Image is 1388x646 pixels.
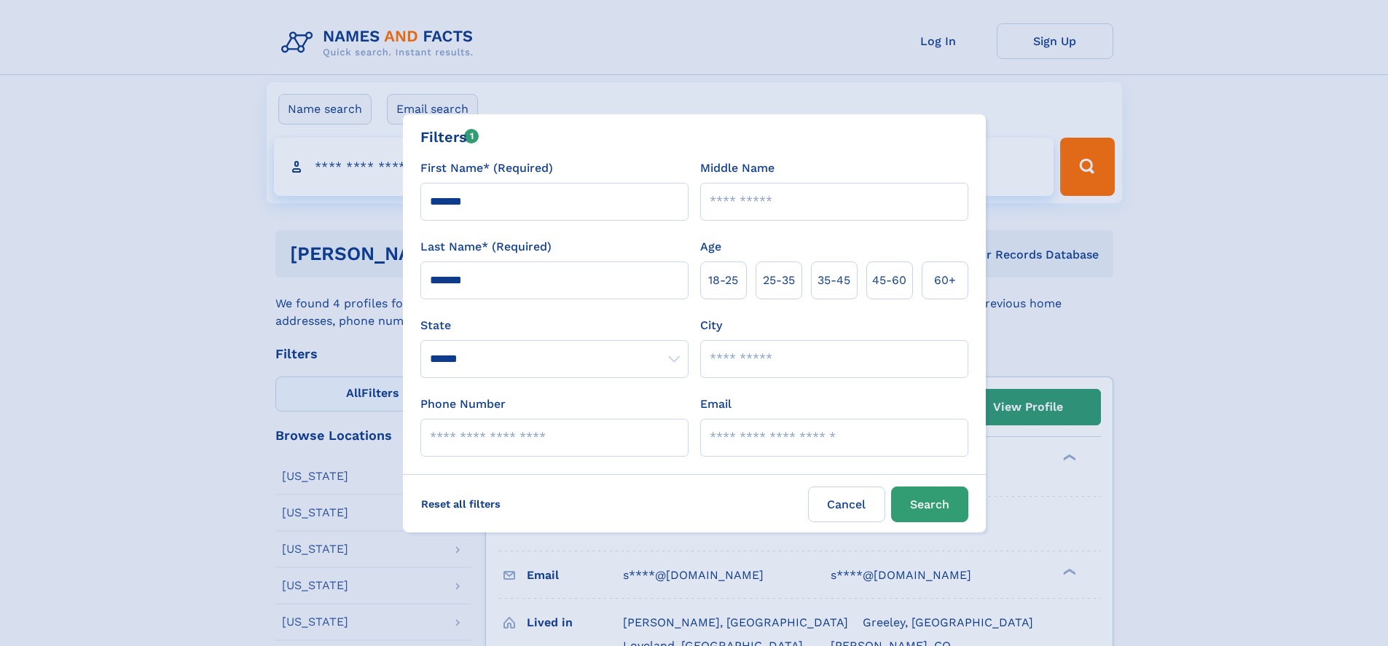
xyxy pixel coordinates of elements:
[700,395,732,413] label: Email
[808,487,885,522] label: Cancel
[420,395,506,413] label: Phone Number
[872,272,906,289] span: 45‑60
[420,317,689,334] label: State
[700,317,722,334] label: City
[708,272,738,289] span: 18‑25
[763,272,795,289] span: 25‑35
[420,238,552,256] label: Last Name* (Required)
[700,238,721,256] label: Age
[700,159,775,177] label: Middle Name
[817,272,850,289] span: 35‑45
[934,272,956,289] span: 60+
[420,159,553,177] label: First Name* (Required)
[420,126,479,148] div: Filters
[412,487,510,521] label: Reset all filters
[891,487,968,522] button: Search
